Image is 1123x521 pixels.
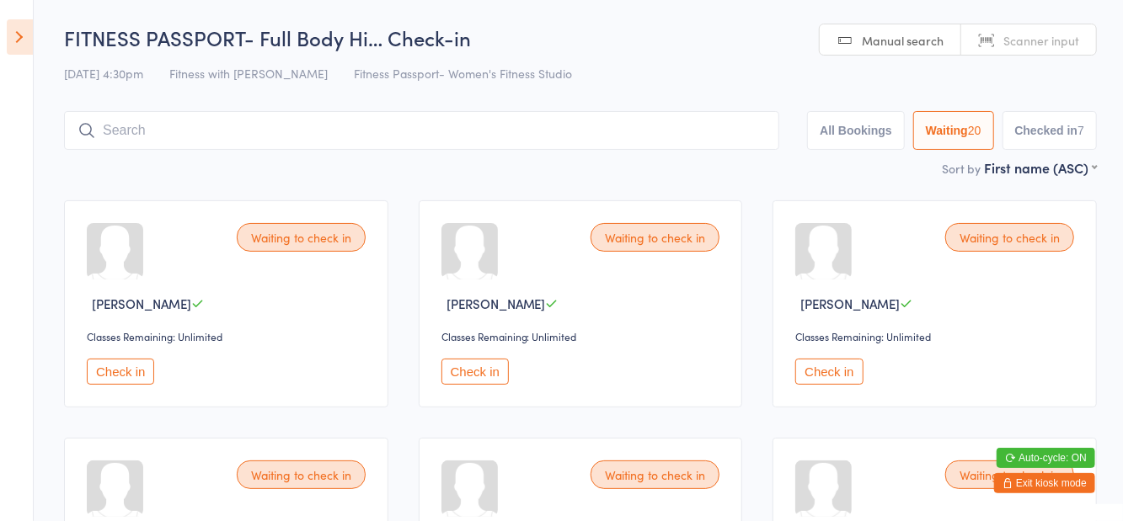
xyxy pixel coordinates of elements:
[441,359,509,385] button: Check in
[169,65,328,82] span: Fitness with [PERSON_NAME]
[87,329,371,343] div: Classes Remaining: Unlimited
[945,223,1074,252] div: Waiting to check in
[64,24,1097,51] h2: FITNESS PASSPORT- Full Body Hi… Check-in
[994,473,1095,493] button: Exit kiosk mode
[945,460,1074,489] div: Waiting to check in
[968,124,981,137] div: 20
[942,160,981,177] label: Sort by
[1003,32,1079,49] span: Scanner input
[795,329,1079,343] div: Classes Remaining: Unlimited
[591,223,719,252] div: Waiting to check in
[800,295,900,312] span: [PERSON_NAME]
[591,460,719,489] div: Waiting to check in
[354,65,572,82] span: Fitness Passport- Women's Fitness Studio
[997,448,1095,468] button: Auto-cycle: ON
[64,111,779,150] input: Search
[862,32,944,49] span: Manual search
[1078,124,1084,137] div: 7
[807,111,905,150] button: All Bookings
[92,295,191,312] span: [PERSON_NAME]
[795,359,863,385] button: Check in
[913,111,994,150] button: Waiting20
[237,460,366,489] div: Waiting to check in
[64,65,143,82] span: [DATE] 4:30pm
[441,329,725,343] div: Classes Remaining: Unlimited
[237,223,366,252] div: Waiting to check in
[447,295,546,312] span: [PERSON_NAME]
[1003,111,1098,150] button: Checked in7
[87,359,154,385] button: Check in
[984,158,1097,177] div: First name (ASC)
